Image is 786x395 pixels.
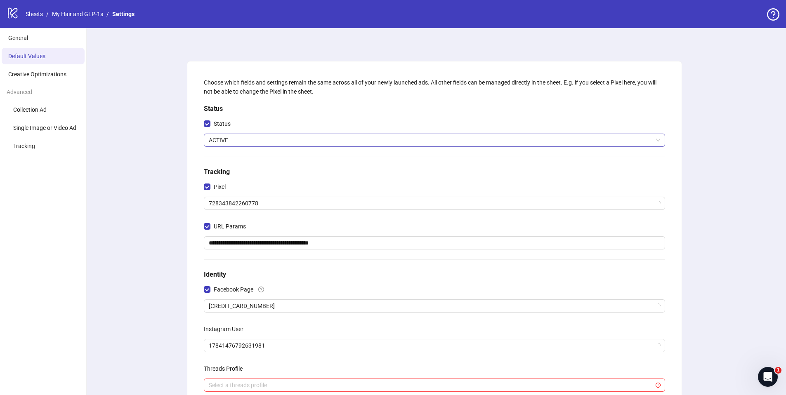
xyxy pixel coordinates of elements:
label: Threads Profile [204,362,248,375]
span: Facebook Page [210,285,257,294]
span: General [8,35,28,41]
span: 728343842260778 [209,197,660,209]
a: ​My Hair and GLP-1s [50,9,105,19]
span: Tracking [13,143,35,149]
span: Collection Ad [13,106,47,113]
iframe: Intercom live chat [758,367,778,387]
span: question-circle [767,8,779,21]
div: Choose which fields and settings remain the same across all of your newly launched ads. All other... [204,78,665,96]
label: Instagram User [204,322,249,336]
span: Default Values [8,53,45,59]
li: / [46,9,49,19]
span: ACTIVE [209,134,660,146]
li: / [106,9,109,19]
span: Status [210,119,234,128]
span: 17841476792631981 [209,339,660,352]
span: Creative Optimizations [8,71,66,78]
a: Sheets [24,9,45,19]
span: loading [656,201,661,206]
span: URL Params [210,222,249,231]
span: loading [656,343,661,348]
span: 1 [775,367,781,374]
h5: Identity [204,270,665,280]
a: Settings [111,9,136,19]
span: Single Image or Video Ad [13,125,76,131]
h5: Status [204,104,665,114]
span: exclamation-circle [656,383,661,388]
h5: Tracking [204,167,665,177]
span: 696369046902977 [209,300,660,312]
span: question-circle [258,287,264,292]
span: loading [656,303,661,308]
span: Pixel [210,182,229,191]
